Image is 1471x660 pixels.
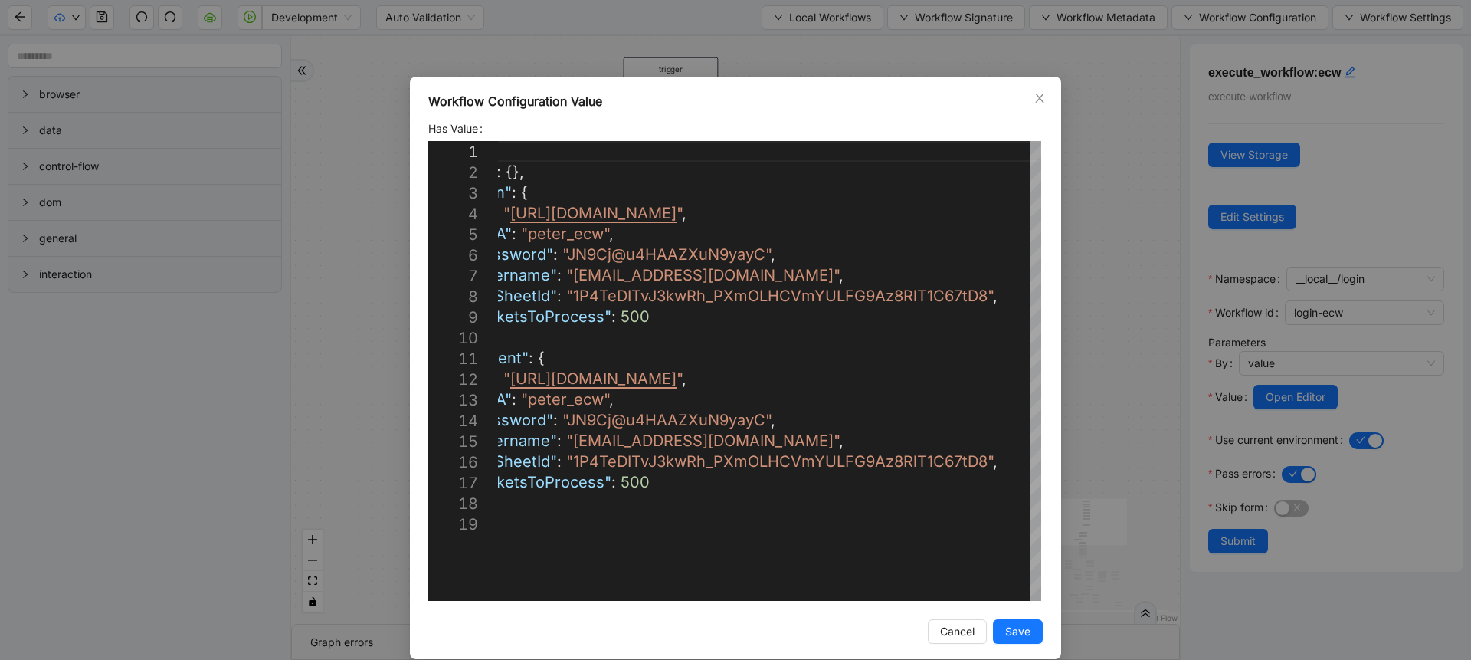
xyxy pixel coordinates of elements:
span: , [993,452,998,471]
span: "JN9Cj@u4HAAZXuN9yayC" [562,245,771,264]
div: 7 [428,266,478,287]
div: 16 [428,452,478,473]
span: : [553,245,558,264]
span: " [677,204,682,222]
span: [URL][DOMAIN_NAME] [510,204,677,222]
span: "[EMAIL_ADDRESS][DOMAIN_NAME]" [566,266,839,284]
div: 14 [428,411,478,432]
span: , [771,411,775,429]
div: 12 [428,369,478,390]
div: 17 [428,473,478,494]
span: : [557,432,562,450]
span: , [682,369,686,388]
span: , [609,225,614,243]
div: 8 [428,287,478,307]
button: Close [1031,90,1048,107]
span: Save [1005,623,1030,640]
span: : [557,452,562,471]
span: {}, [506,163,524,181]
span: , [609,390,614,409]
div: 10 [428,328,478,349]
span: : [557,287,562,305]
div: 3 [428,183,478,204]
span: "maxTicketsToProcess" [437,307,611,326]
div: 1 [428,142,478,163]
span: " [503,369,510,388]
span: 500 [621,307,650,326]
span: [URL][DOMAIN_NAME] [510,369,677,388]
span: , [771,245,775,264]
div: 5 [428,225,478,245]
span: close [1034,92,1046,104]
span: "maxTicketsToProcess" [437,473,611,491]
span: : [611,307,616,326]
div: 18 [428,494,478,514]
span: : [512,183,516,202]
span: Cancel [940,623,975,640]
span: " [503,204,510,222]
span: : [611,473,616,491]
div: 2 [428,163,478,183]
span: , [993,287,998,305]
button: Save [993,619,1043,644]
span: { [538,349,545,367]
span: : [512,390,516,409]
span: , [682,204,686,222]
span: { [521,183,528,202]
div: 4 [428,204,478,225]
div: 19 [428,514,478,535]
div: 9 [428,307,478,328]
span: 500 [621,473,650,491]
span: : [496,163,501,181]
span: "1P4TeDITvJ3kwRh_PXmOLHCVmYULFG9Az8RlT1C67tD8" [566,287,993,305]
span: , [839,432,844,450]
div: Workflow Configuration Value [428,92,1043,110]
span: "JN9Cj@u4HAAZXuN9yayC" [562,411,771,429]
div: 6 [428,245,478,266]
button: Cancel [928,619,987,644]
span: , [839,266,844,284]
span: : [512,225,516,243]
div: 15 [428,432,478,452]
span: "[EMAIL_ADDRESS][DOMAIN_NAME]" [566,432,839,450]
div: 13 [428,390,478,411]
span: : [553,411,558,429]
span: "peter_ecw" [521,225,609,243]
span: "peter_ecw" [521,390,609,409]
span: "1P4TeDITvJ3kwRh_PXmOLHCVmYULFG9Az8RlT1C67tD8" [566,452,993,471]
div: 11 [428,349,478,369]
span: : [557,266,562,284]
span: : [529,349,533,367]
span: Has Value [428,120,478,137]
span: " [677,369,682,388]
